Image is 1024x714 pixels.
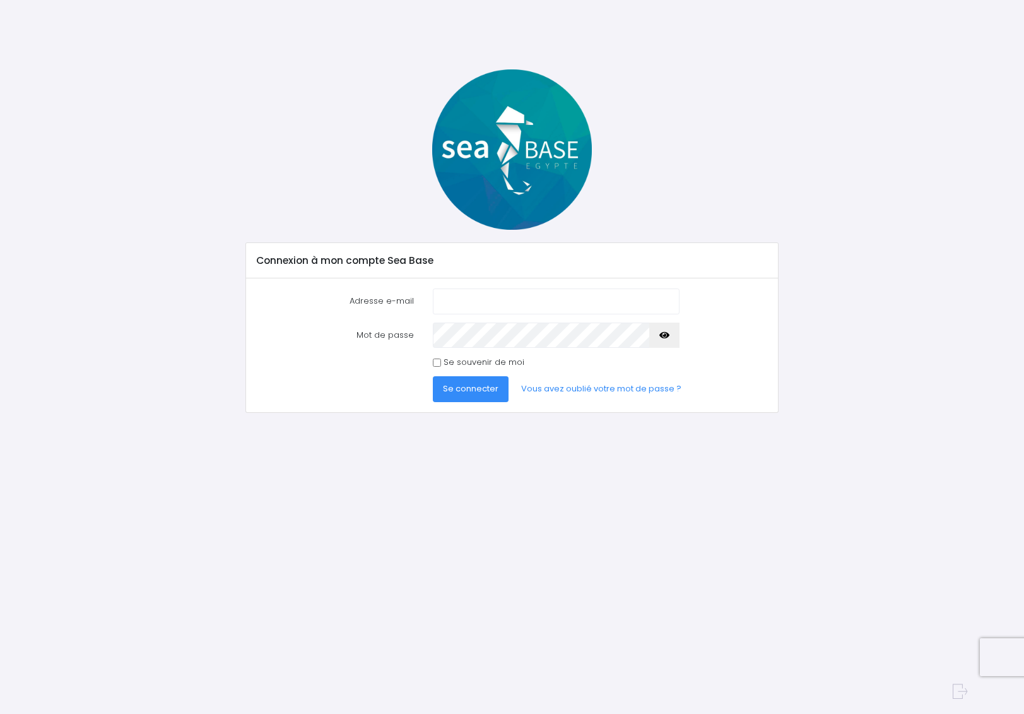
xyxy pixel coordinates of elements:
[247,289,423,314] label: Adresse e-mail
[511,376,691,402] a: Vous avez oublié votre mot de passe ?
[246,243,778,278] div: Connexion à mon compte Sea Base
[443,383,498,395] span: Se connecter
[444,356,524,369] label: Se souvenir de moi
[247,323,423,348] label: Mot de passe
[433,376,509,402] button: Se connecter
